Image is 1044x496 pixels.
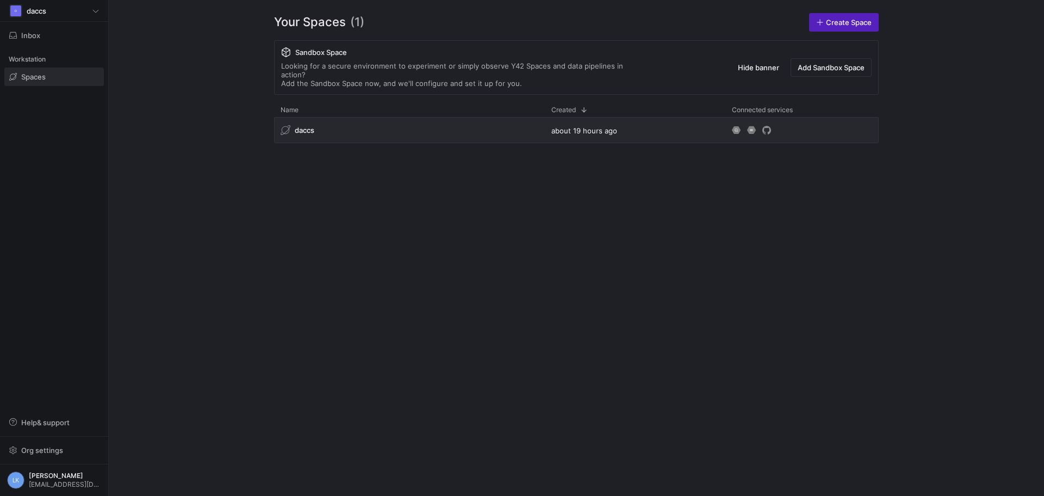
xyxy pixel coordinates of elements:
span: daccs [27,7,46,15]
button: Help& support [4,413,104,432]
div: D [10,5,21,16]
button: Inbox [4,26,104,45]
span: about 19 hours ago [551,126,617,135]
div: LK [7,471,24,489]
button: LK[PERSON_NAME][EMAIL_ADDRESS][DOMAIN_NAME] [4,469,104,492]
button: Hide banner [731,58,786,77]
div: Looking for a secure environment to experiment or simply observe Y42 Spaces and data pipelines in... [281,62,645,88]
span: Create Space [826,18,872,27]
span: daccs [295,126,314,134]
span: Connected services [732,106,793,114]
span: Inbox [21,31,40,40]
span: Hide banner [738,63,779,72]
span: Your Spaces [274,13,346,32]
span: Help & support [21,418,70,427]
span: Org settings [21,446,63,455]
a: Create Space [809,13,879,32]
div: Workstation [4,51,104,68]
span: [EMAIL_ADDRESS][DOMAIN_NAME] [29,481,101,488]
div: Press SPACE to select this row. [274,117,879,148]
span: Name [281,106,299,114]
span: Sandbox Space [295,48,347,57]
a: Org settings [4,447,104,456]
span: Add Sandbox Space [798,63,865,72]
button: Add Sandbox Space [791,58,872,77]
span: [PERSON_NAME] [29,472,101,480]
span: Spaces [21,72,46,81]
span: Created [551,106,576,114]
button: Org settings [4,441,104,460]
a: Spaces [4,68,104,86]
span: (1) [350,13,364,32]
